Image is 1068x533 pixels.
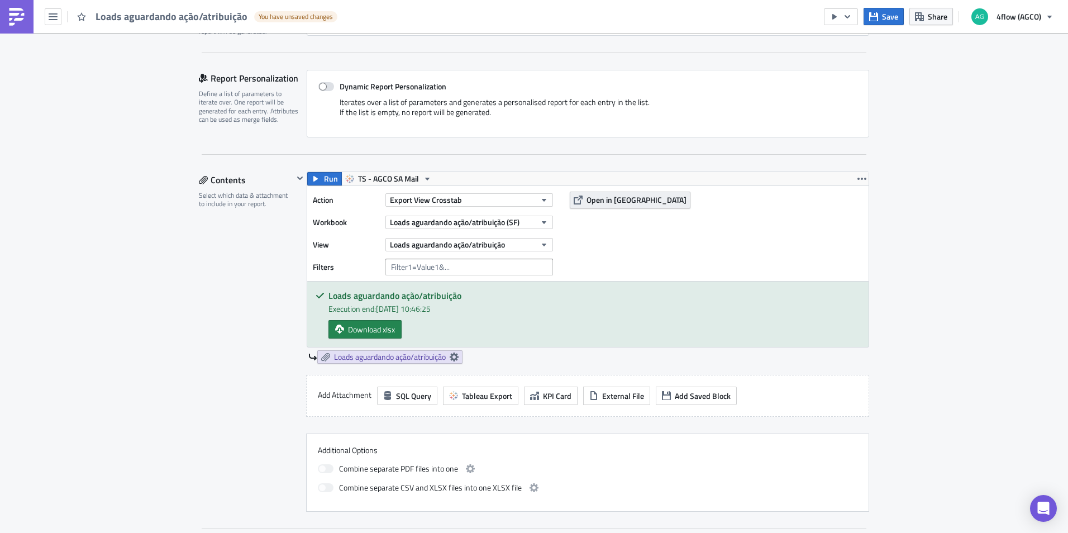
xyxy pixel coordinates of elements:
[524,387,578,405] button: KPI Card
[307,172,342,185] button: Run
[587,194,686,206] span: Open in [GEOGRAPHIC_DATA]
[328,291,860,300] h5: Loads aguardando ação/atribuição
[390,239,505,250] span: Loads aguardando ação/atribuição
[4,84,533,102] p: Load quote request in progress: Esta aguardando aprovação dos valores para ser atribuida. Sem a a...
[313,236,380,253] label: View
[8,8,26,26] img: PushMetrics
[339,481,522,494] span: Combine separate CSV and XLSX files into one XLSX file
[199,191,293,208] div: Select which data & attachment to include in your report.
[96,10,249,23] span: Loads aguardando ação/atribuição
[199,89,299,124] div: Define a list of parameters to iterate over. One report will be generated for each entry. Attribu...
[328,320,402,339] a: Download xlsx
[385,216,553,229] button: Loads aguardando ação/atribuição (SF)
[909,8,953,25] button: Share
[997,11,1041,22] span: 4flow (AGCO)
[443,387,518,405] button: Tableau Export
[970,7,989,26] img: Avatar
[462,390,512,402] span: Tableau Export
[4,50,533,59] p: Load In progress: Foi iniciada, mas não foi finalizada. Precisa ser tratada, caso contrário [PERS...
[928,11,947,22] span: Share
[396,390,431,402] span: SQL Query
[313,214,380,231] label: Workbook
[339,462,458,475] span: Combine separate PDF files into one
[348,323,395,335] span: Download xlsx
[385,193,553,207] button: Export View Crosstab
[313,192,380,208] label: Action
[4,4,533,114] body: Rich Text Area. Press ALT-0 for help.
[318,97,857,126] div: Iterates over a list of parameters and generates a personalised report for each entry in the list...
[882,11,898,22] span: Save
[385,238,553,251] button: Loads aguardando ação/atribuição
[602,390,644,402] span: External File
[317,350,463,364] a: Loads aguardando ação/atribuição
[385,259,553,275] input: Filter1=Value1&...
[656,387,737,405] button: Add Saved Block
[199,172,293,188] div: Contents
[341,172,436,185] button: TS - AGCO SA Mail
[324,172,338,185] span: Run
[543,390,571,402] span: KPI Card
[334,352,446,362] span: Loads aguardando ação/atribuição
[675,390,731,402] span: Add Saved Block
[199,1,299,36] div: Optionally, perform a condition check before generating and sending a report. Only if true, the r...
[4,38,533,47] p: Sobre status:
[377,387,437,405] button: SQL Query
[570,192,690,208] button: Open in [GEOGRAPHIC_DATA]
[4,4,533,13] p: Prezados
[390,194,462,206] span: Export View Crosstab
[4,63,533,80] p: Load Released: Foi iniciada pelo vista, mas esta faltando completar a próxima ação no inet. Caso ...
[583,387,650,405] button: External File
[1030,495,1057,522] div: Open Intercom Messenger
[259,12,333,21] span: You have unsaved changes
[965,4,1060,29] button: 4flow (AGCO)
[4,17,533,35] p: Seguem loads que precisam de atenção. Notar que todas as loads devem ser atribuidas em até 2 [PER...
[390,216,519,228] span: Loads aguardando ação/atribuição (SF)
[358,172,419,185] span: TS - AGCO SA Mail
[340,80,446,92] strong: Dynamic Report Personalization
[318,445,857,455] label: Additional Options
[313,259,380,275] label: Filters
[318,387,371,403] label: Add Attachment
[328,303,860,315] div: Execution end: [DATE] 10:46:25
[293,172,307,185] button: Hide content
[864,8,904,25] button: Save
[199,70,307,87] div: Report Personalization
